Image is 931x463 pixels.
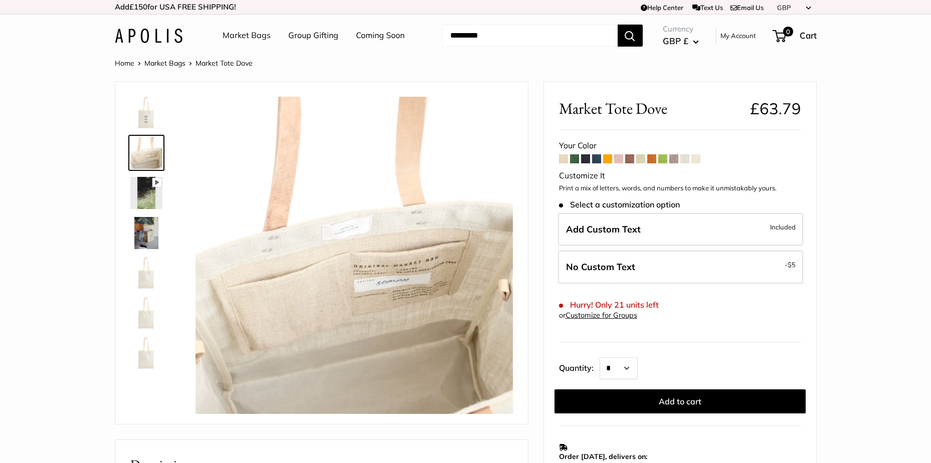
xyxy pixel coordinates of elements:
[130,297,162,329] img: Market Tote Dove
[356,28,405,43] a: Coming Soon
[128,255,164,291] a: Market Tote Dove
[554,389,806,413] button: Add to cart
[559,200,680,209] span: Select a customization option
[788,261,796,269] span: $5
[800,30,817,41] span: Cart
[641,4,683,12] a: Help Center
[559,309,637,322] div: or
[288,28,338,43] a: Group Gifting
[559,452,647,461] strong: Order [DATE], delivers on:
[130,137,162,169] img: Market Tote Dove
[128,215,164,251] a: Market Tote Dove
[618,25,643,47] button: Search
[223,28,271,43] a: Market Bags
[129,2,147,12] span: £150
[128,295,164,331] a: Market Tote Dove
[770,221,796,233] span: Included
[196,59,253,68] span: Market Tote Dove
[720,30,756,42] a: My Account
[785,259,796,271] span: -
[115,57,253,70] nav: Breadcrumb
[559,138,801,153] div: Your Color
[144,59,185,68] a: Market Bags
[196,97,513,414] img: Market Tote Dove
[774,28,817,44] a: 0 Cart
[558,213,803,246] label: Add Custom Text
[559,354,600,379] label: Quantity:
[128,335,164,371] a: Market Tote Dove
[566,223,641,235] span: Add Custom Text
[559,183,801,193] p: Print a mix of letters, words, and numbers to make it unmistakably yours.
[566,261,635,273] span: No Custom Text
[130,337,162,369] img: Market Tote Dove
[559,168,801,183] div: Customize It
[130,177,162,209] img: Market Tote Dove
[663,33,699,49] button: GBP £
[130,257,162,289] img: Market Tote Dove
[442,25,618,47] input: Search...
[128,135,164,171] a: Market Tote Dove
[777,4,791,12] span: GBP
[115,29,182,43] img: Apolis
[558,251,803,284] label: Leave Blank
[663,22,699,36] span: Currency
[128,95,164,131] a: Market Tote Dove
[692,4,723,12] a: Text Us
[750,99,801,118] span: £63.79
[559,99,742,118] span: Market Tote Dove
[128,175,164,211] a: Market Tote Dove
[559,300,659,310] span: Hurry! Only 21 units left
[783,27,793,37] span: 0
[566,311,637,320] a: Customize for Groups
[130,217,162,249] img: Market Tote Dove
[730,4,764,12] a: Email Us
[130,97,162,129] img: Market Tote Dove
[115,59,134,68] a: Home
[663,36,688,46] span: GBP £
